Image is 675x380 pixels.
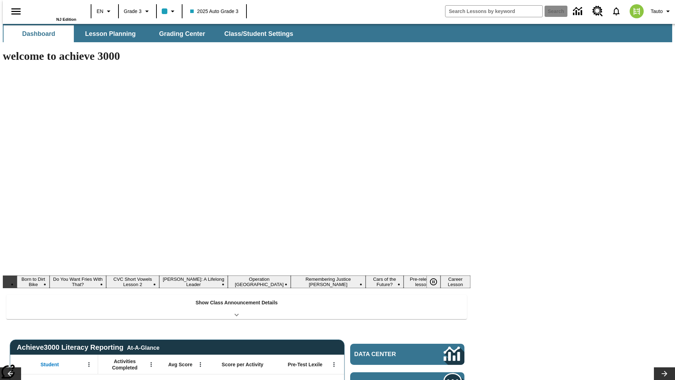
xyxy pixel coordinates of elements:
button: Slide 1 Born to Dirt Bike [17,275,50,288]
div: SubNavbar [3,25,300,42]
input: search field [445,6,542,17]
div: Show Class Announcement Details [6,295,467,319]
button: Grading Center [147,25,217,42]
button: Open Menu [195,359,206,370]
button: Open side menu [6,1,26,22]
button: Slide 8 Pre-release lesson [404,275,441,288]
button: Select a new avatar [625,2,648,20]
button: Open Menu [146,359,156,370]
div: At-A-Glance [127,343,159,351]
button: Open Menu [329,359,339,370]
button: Slide 9 Career Lesson [441,275,470,288]
div: Home [31,2,76,21]
button: Slide 4 Dianne Feinstein: A Lifelong Leader [159,275,228,288]
button: Lesson Planning [75,25,146,42]
button: Open Menu [84,359,94,370]
button: Slide 3 CVC Short Vowels Lesson 2 [106,275,159,288]
span: Student [40,361,59,368]
button: Grade: Grade 3, Select a grade [121,5,154,18]
a: Notifications [607,2,625,20]
button: Slide 2 Do You Want Fries With That? [50,275,106,288]
span: Achieve3000 Literacy Reporting [17,343,160,351]
button: Slide 7 Cars of the Future? [366,275,404,288]
button: Profile/Settings [648,5,675,18]
button: Slide 5 Operation London Bridge [228,275,291,288]
button: Language: EN, Select a language [94,5,116,18]
span: 2025 Auto Grade 3 [190,8,239,15]
span: EN [97,8,103,15]
h1: welcome to achieve 3000 [3,50,470,63]
div: Pause [426,275,448,288]
button: Class/Student Settings [219,25,299,42]
button: Pause [426,275,441,288]
button: Dashboard [4,25,74,42]
span: Grade 3 [124,8,142,15]
img: avatar image [630,4,644,18]
a: Resource Center, Will open in new tab [588,2,607,21]
p: Show Class Announcement Details [195,299,278,306]
span: NJ Edition [56,17,76,21]
button: Slide 6 Remembering Justice O'Connor [291,275,366,288]
span: Avg Score [168,361,192,368]
span: Pre-Test Lexile [288,361,323,368]
span: Score per Activity [222,361,264,368]
button: Class color is light blue. Change class color [159,5,180,18]
button: Lesson carousel, Next [654,367,675,380]
a: Data Center [350,344,464,365]
a: Home [31,3,76,17]
span: Tauto [651,8,663,15]
span: Activities Completed [102,358,148,371]
a: Data Center [569,2,588,21]
div: SubNavbar [3,24,672,42]
span: Data Center [354,351,420,358]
